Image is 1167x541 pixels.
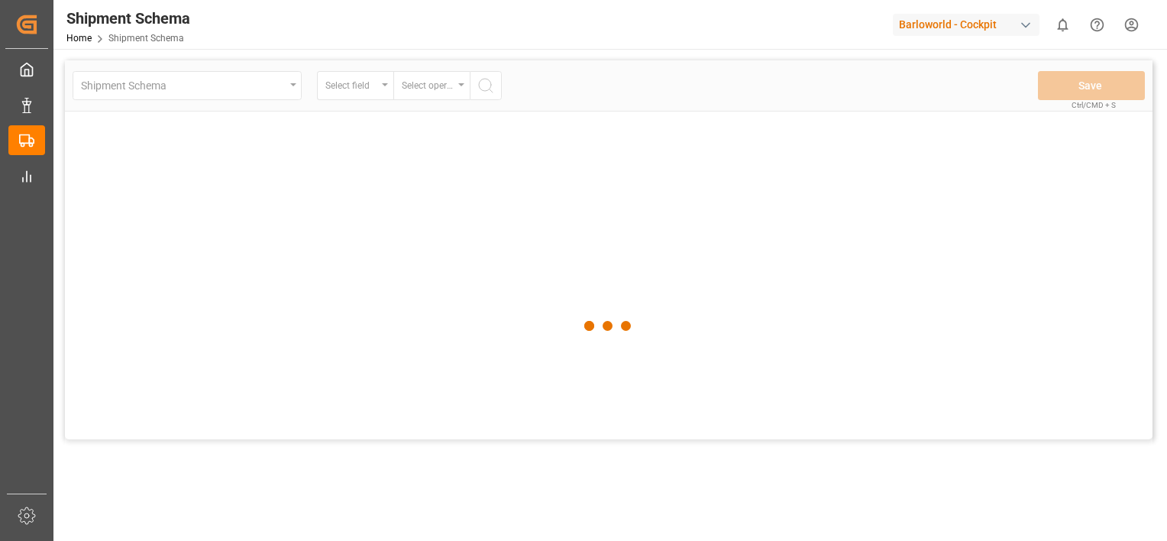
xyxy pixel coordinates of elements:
button: show 0 new notifications [1046,8,1080,42]
button: Help Center [1080,8,1114,42]
button: Barloworld - Cockpit [893,10,1046,39]
div: Shipment Schema [66,7,190,30]
a: Home [66,33,92,44]
div: Barloworld - Cockpit [893,14,1039,36]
